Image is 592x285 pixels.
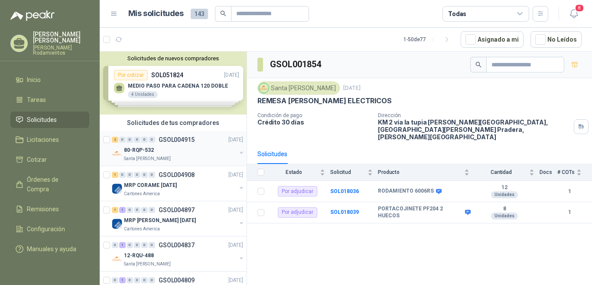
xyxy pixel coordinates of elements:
[475,62,481,68] span: search
[575,4,584,12] span: 8
[112,277,118,283] div: 0
[228,241,243,249] p: [DATE]
[10,92,89,108] a: Tareas
[259,83,269,93] img: Company Logo
[134,242,140,248] div: 0
[141,277,148,283] div: 0
[119,242,126,248] div: 1
[124,261,171,268] p: Santa [PERSON_NAME]
[557,208,582,216] b: 1
[257,96,391,105] p: REMESA [PERSON_NAME] ELECTRICOS
[378,206,463,219] b: PORTACOJINETE PF204 2 HUECOS
[141,137,148,143] div: 0
[119,207,126,213] div: 1
[141,242,148,248] div: 0
[128,7,184,20] h1: Mis solicitudes
[220,10,226,16] span: search
[119,172,126,178] div: 0
[257,149,287,159] div: Solicitudes
[141,207,148,213] div: 0
[257,118,371,126] p: Crédito 30 días
[330,188,359,194] a: SOL018036
[530,31,582,48] button: No Leídos
[124,181,177,190] p: MRP CORAME [DATE]
[112,205,245,233] a: 1 1 0 0 0 0 GSOL004897[DATE] Company LogoMRP [PERSON_NAME] [DATE]Cartones America
[141,172,148,178] div: 0
[112,148,122,159] img: Company Logo
[149,207,155,213] div: 0
[149,242,155,248] div: 0
[461,31,524,48] button: Asignado a mi
[566,6,582,22] button: 8
[119,277,126,283] div: 1
[228,206,243,214] p: [DATE]
[149,277,155,283] div: 0
[112,242,118,248] div: 0
[100,52,247,115] div: Solicitudes de nuevos compradoresPor cotizarSOL051824[DATE] MEDIO PASO PARA CADENA 120 DOBLE4 Uni...
[124,252,154,260] p: 12-RQU-488
[27,75,41,85] span: Inicio
[134,172,140,178] div: 0
[159,242,195,248] p: GSOL004837
[27,135,59,144] span: Licitaciones
[112,170,245,197] a: 1 0 0 0 0 0 GSOL004908[DATE] Company LogoMRP CORAME [DATE]Cartones America
[228,276,243,285] p: [DATE]
[378,112,570,118] p: Dirección
[448,9,466,19] div: Todas
[127,172,133,178] div: 0
[159,172,195,178] p: GSOL004908
[540,164,557,181] th: Docs
[475,184,534,191] b: 12
[10,72,89,88] a: Inicio
[127,277,133,283] div: 0
[134,137,140,143] div: 0
[100,115,247,131] div: Solicitudes de tus compradores
[270,58,322,71] h3: GSOL001854
[112,254,122,264] img: Company Logo
[124,190,160,197] p: Cartones America
[10,171,89,197] a: Órdenes de Compra
[112,219,122,229] img: Company Logo
[134,207,140,213] div: 0
[270,164,330,181] th: Estado
[257,112,371,118] p: Condición de pago
[112,172,118,178] div: 1
[10,151,89,168] a: Cotizar
[343,84,361,92] p: [DATE]
[228,171,243,179] p: [DATE]
[124,146,154,154] p: 80-RQP-532
[124,226,160,233] p: Cartones America
[10,221,89,237] a: Configuración
[27,115,57,124] span: Solicitudes
[557,164,592,181] th: # COTs
[149,172,155,178] div: 0
[10,201,89,217] a: Remisiones
[124,155,171,162] p: Santa [PERSON_NAME]
[27,175,81,194] span: Órdenes de Compra
[10,241,89,257] a: Manuales y ayuda
[159,207,195,213] p: GSOL004897
[112,240,245,268] a: 0 1 0 0 0 0 GSOL004837[DATE] Company Logo12-RQU-488Santa [PERSON_NAME]
[10,111,89,128] a: Solicitudes
[33,31,89,43] p: [PERSON_NAME] [PERSON_NAME]
[278,186,317,197] div: Por adjudicar
[330,164,378,181] th: Solicitud
[330,209,359,215] a: SOL018039
[127,137,133,143] div: 0
[103,55,243,62] button: Solicitudes de nuevos compradores
[159,137,195,143] p: GSOL004915
[378,188,434,195] b: RODAMIENTO 6006RS
[257,82,340,95] div: Santa [PERSON_NAME]
[270,169,318,175] span: Estado
[10,131,89,148] a: Licitaciones
[27,204,59,214] span: Remisiones
[124,216,196,225] p: MRP [PERSON_NAME] [DATE]
[330,169,366,175] span: Solicitud
[228,136,243,144] p: [DATE]
[475,206,534,213] b: 8
[557,187,582,196] b: 1
[27,244,76,254] span: Manuales y ayuda
[33,45,89,56] p: [PERSON_NAME] Rodamientos
[112,207,118,213] div: 1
